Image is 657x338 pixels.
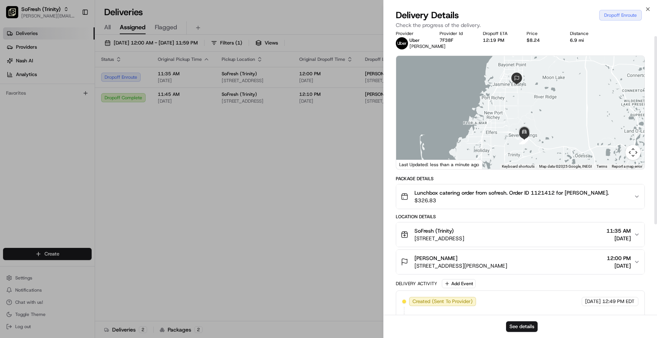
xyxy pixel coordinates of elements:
[15,170,58,178] span: Knowledge Base
[8,30,138,43] p: Welcome 👋
[396,222,644,247] button: SoFresh (Trinity)[STREET_ADDRESS]11:35 AM[DATE]
[396,281,437,287] div: Delivery Activity
[520,136,528,144] div: 8
[414,254,457,262] span: [PERSON_NAME]
[396,250,644,274] button: [PERSON_NAME][STREET_ADDRESS][PERSON_NAME]12:00 PM[DATE]
[413,298,473,305] span: Created (Sent To Provider)
[67,138,83,144] span: [DATE]
[8,8,23,23] img: Nash
[440,30,471,36] div: Provider Id
[398,159,423,169] img: Google
[527,37,558,43] div: $8.24
[519,136,527,144] div: 1
[483,37,514,43] div: 12:19 PM
[24,138,62,144] span: [PERSON_NAME]
[570,30,601,36] div: Distance
[527,30,558,36] div: Price
[409,43,446,49] span: [PERSON_NAME]
[602,298,635,305] span: 12:49 PM EDT
[570,37,601,43] div: 6.9 mi
[414,227,454,235] span: SoFresh (Trinity)
[585,298,601,305] span: [DATE]
[483,30,514,36] div: Dropoff ETA
[396,176,645,182] div: Package Details
[8,171,14,177] div: 📗
[396,30,427,36] div: Provider
[16,73,30,86] img: 1738778727109-b901c2ba-d612-49f7-a14d-d897ce62d23f
[72,170,122,178] span: API Documentation
[606,227,631,235] span: 11:35 AM
[5,167,61,181] a: 📗Knowledge Base
[61,118,77,124] span: [DATE]
[8,111,20,123] img: Regen Pajulas
[440,37,453,43] button: 7F38F
[61,167,125,181] a: 💻API Documentation
[607,254,631,262] span: 12:00 PM
[396,37,408,49] img: uber-new-logo.jpeg
[396,9,459,21] span: Delivery Details
[129,75,138,84] button: Start new chat
[54,188,92,194] a: Powered byPylon
[396,160,482,169] div: Last Updated: less than a minute ago
[414,189,609,197] span: Lunchbox catering order from sofresh. Order ID 1121412 for [PERSON_NAME].
[607,262,631,270] span: [DATE]
[539,164,592,168] span: Map data ©2025 Google, INEGI
[396,214,645,220] div: Location Details
[597,164,607,168] a: Terms
[414,235,464,242] span: [STREET_ADDRESS]
[520,136,528,144] div: 13
[612,164,642,168] a: Report a map error
[398,159,423,169] a: Open this area in Google Maps (opens a new window)
[396,184,644,209] button: Lunchbox catering order from sofresh. Order ID 1121412 for [PERSON_NAME].$326.83
[15,118,21,124] img: 1736555255976-a54dd68f-1ca7-489b-9aae-adbdc363a1c4
[409,37,420,43] span: Uber
[64,171,70,177] div: 💻
[34,80,105,86] div: We're available if you need us!
[625,145,641,160] button: Map camera controls
[502,164,535,169] button: Keyboard shortcuts
[8,131,20,143] img: Angelique Valdez
[519,136,528,144] div: 2
[8,99,49,105] div: Past conversations
[606,235,631,242] span: [DATE]
[506,321,538,332] button: See details
[76,189,92,194] span: Pylon
[118,97,138,106] button: See all
[414,262,507,270] span: [STREET_ADDRESS][PERSON_NAME]
[20,49,125,57] input: Clear
[8,73,21,86] img: 1736555255976-a54dd68f-1ca7-489b-9aae-adbdc363a1c4
[63,138,66,144] span: •
[396,21,645,29] p: Check the progress of the delivery.
[24,118,56,124] span: Regen Pajulas
[414,197,609,204] span: $326.83
[442,279,476,288] button: Add Event
[15,139,21,145] img: 1736555255976-a54dd68f-1ca7-489b-9aae-adbdc363a1c4
[34,73,125,80] div: Start new chat
[57,118,60,124] span: •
